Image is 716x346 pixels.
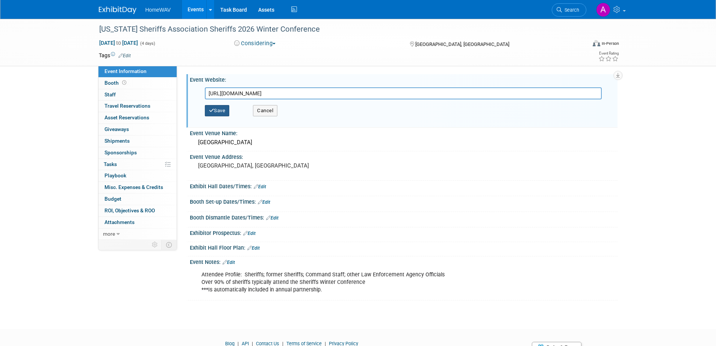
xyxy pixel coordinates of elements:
[190,212,618,222] div: Booth Dismantle Dates/Times:
[98,229,177,240] a: more
[190,151,618,161] div: Event Venue Address:
[198,162,360,169] pre: [GEOGRAPHIC_DATA], [GEOGRAPHIC_DATA]
[118,53,131,58] a: Edit
[254,184,266,189] a: Edit
[104,207,155,213] span: ROI, Objectives & ROO
[98,66,177,77] a: Event Information
[103,231,115,237] span: more
[98,89,177,101] a: Staff
[104,68,147,74] span: Event Information
[196,267,535,297] div: Attendee Profile: Sheriffs; former Sheriffs; Command Staff; other Law Enforcement Agency Official...
[598,52,619,55] div: Event Rating
[104,149,137,155] span: Sponsorships
[139,41,155,46] span: (4 days)
[104,219,135,225] span: Attachments
[161,240,177,250] td: Toggle Event Tabs
[98,147,177,159] a: Sponsorships
[104,126,129,132] span: Giveaways
[104,196,121,202] span: Budget
[98,136,177,147] a: Shipments
[562,7,579,13] span: Search
[104,114,149,120] span: Asset Reservations
[99,40,138,46] span: [DATE] [DATE]
[190,196,618,206] div: Booth Set-up Dates/Times:
[266,215,279,221] a: Edit
[243,231,256,236] a: Edit
[98,170,177,181] a: Playbook
[97,23,575,36] div: [US_STATE] Sheriffs Association Sheriffs 2026 Winter Conference
[232,40,279,47] button: Considering
[195,137,612,148] div: [GEOGRAPHIC_DATA]
[98,78,177,89] a: Booth
[99,52,131,59] td: Tags
[190,227,618,237] div: Exhibitor Prospectus:
[190,181,618,191] div: Exhibit Hall Dates/Times:
[223,260,235,265] a: Edit
[104,91,116,98] span: Staff
[145,7,171,13] span: HomeWAV
[98,182,177,193] a: Misc. Expenses & Credits
[98,205,177,216] a: ROI, Objectives & ROO
[104,161,117,167] span: Tasks
[190,128,618,137] div: Event Venue Name:
[148,240,162,250] td: Personalize Event Tab Strip
[415,41,509,47] span: [GEOGRAPHIC_DATA], [GEOGRAPHIC_DATA]
[247,245,260,251] a: Edit
[190,242,618,252] div: Exhibit Hall Floor Plan:
[98,159,177,170] a: Tasks
[98,194,177,205] a: Budget
[98,112,177,123] a: Asset Reservations
[98,217,177,228] a: Attachments
[253,105,277,116] button: Cancel
[205,105,230,116] button: Save
[593,40,600,46] img: Format-Inperson.png
[104,80,128,86] span: Booth
[98,124,177,135] a: Giveaways
[104,184,163,190] span: Misc. Expenses & Credits
[115,40,122,46] span: to
[205,87,602,99] input: Enter URL
[104,103,150,109] span: Travel Reservations
[98,101,177,112] a: Travel Reservations
[601,41,619,46] div: In-Person
[190,74,618,84] div: Event Website:
[552,3,586,17] a: Search
[104,172,126,178] span: Playbook
[542,39,619,50] div: Event Format
[190,256,618,266] div: Event Notes:
[596,3,610,17] img: Amanda Jasper
[99,6,136,14] img: ExhibitDay
[104,138,130,144] span: Shipments
[258,200,270,205] a: Edit
[121,80,128,85] span: Booth not reserved yet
